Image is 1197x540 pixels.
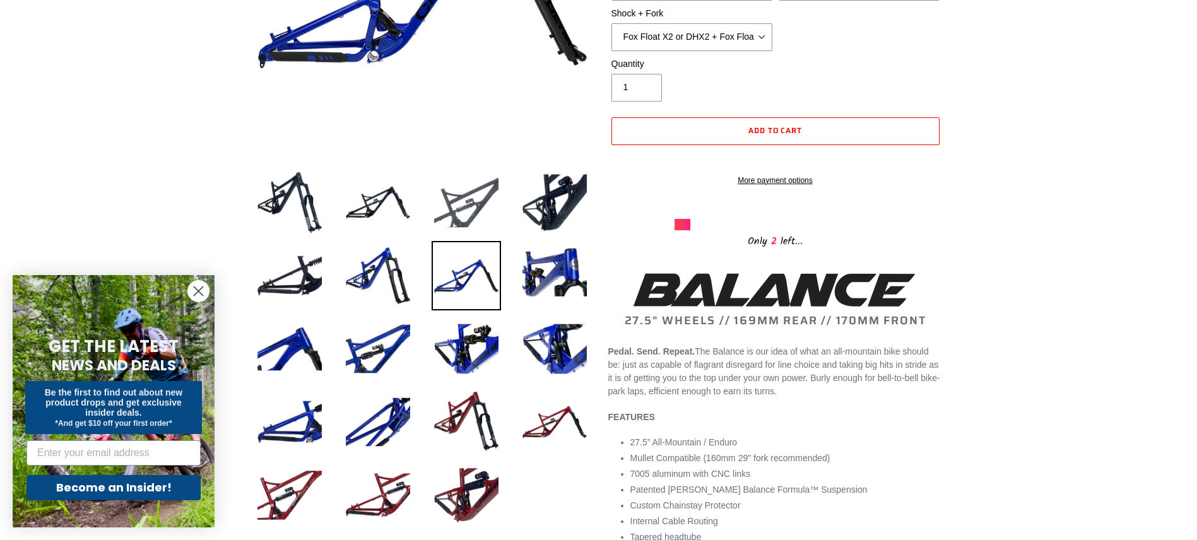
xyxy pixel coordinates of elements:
button: Close dialog [187,280,209,302]
input: Enter your email address [27,440,201,466]
img: Load image into Gallery viewer, BALANCE - Frame, Shock + Fork [255,314,324,384]
label: Quantity [611,57,772,71]
span: Add to cart [748,124,803,136]
span: Mullet Compatible (160mm 29" fork recommended) [630,453,830,463]
span: *And get $10 off your first order* [55,419,172,428]
span: 7005 aluminum with CNC links [630,469,751,479]
span: Internal Cable Routing [630,516,718,526]
span: 27.5” All-Mountain / Enduro [630,437,738,447]
span: 2 [767,233,781,249]
img: Load image into Gallery viewer, BALANCE - Frame, Shock + Fork [343,314,413,384]
span: Custom Chainstay Protector [630,500,741,510]
img: Load image into Gallery viewer, BALANCE - Frame, Shock + Fork [432,241,501,310]
img: Load image into Gallery viewer, BALANCE - Frame, Shock + Fork [520,168,589,237]
img: Load image into Gallery viewer, BALANCE - Frame, Shock + Fork [255,241,324,310]
img: Load image into Gallery viewer, BALANCE - Frame, Shock + Fork [432,461,501,530]
span: NEWS AND DEALS [52,355,176,375]
span: Be the first to find out about new product drops and get exclusive insider deals. [45,387,183,418]
img: Load image into Gallery viewer, BALANCE - Frame, Shock + Fork [343,168,413,237]
button: Add to cart [611,117,940,145]
img: Load image into Gallery viewer, BALANCE - Frame, Shock + Fork [255,168,324,237]
img: Load image into Gallery viewer, BALANCE - Frame, Shock + Fork [432,314,501,384]
img: Load image into Gallery viewer, BALANCE - Frame, Shock + Fork [520,387,589,457]
img: Load image into Gallery viewer, BALANCE - Frame, Shock + Fork [255,387,324,457]
img: Load image into Gallery viewer, BALANCE - Frame, Shock + Fork [343,387,413,457]
img: Load image into Gallery viewer, BALANCE - Frame, Shock + Fork [255,461,324,530]
h2: 27.5" WHEELS // 169MM REAR // 170MM FRONT [608,269,943,328]
img: Load image into Gallery viewer, BALANCE - Frame, Shock + Fork [520,314,589,384]
img: Load image into Gallery viewer, BALANCE - Frame, Shock + Fork [343,241,413,310]
a: More payment options [611,175,940,186]
b: Pedal. Send. Repeat. [608,346,695,356]
span: Patented [PERSON_NAME] Balance Formula™ Suspension [630,484,868,495]
p: The Balance is our idea of what an all-mountain bike should be: just as capable of flagrant disre... [608,345,943,398]
img: Load image into Gallery viewer, BALANCE - Frame, Shock + Fork [432,387,501,457]
div: Only left... [675,230,876,250]
img: Load image into Gallery viewer, BALANCE - Frame, Shock + Fork [343,461,413,530]
button: Become an Insider! [27,475,201,500]
b: FEATURES [608,412,655,422]
img: Load image into Gallery viewer, BALANCE - Frame, Shock + Fork [520,241,589,310]
img: Load image into Gallery viewer, BALANCE - Frame, Shock + Fork [432,168,501,237]
label: Shock + Fork [611,7,772,20]
span: GET THE LATEST [49,335,179,358]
